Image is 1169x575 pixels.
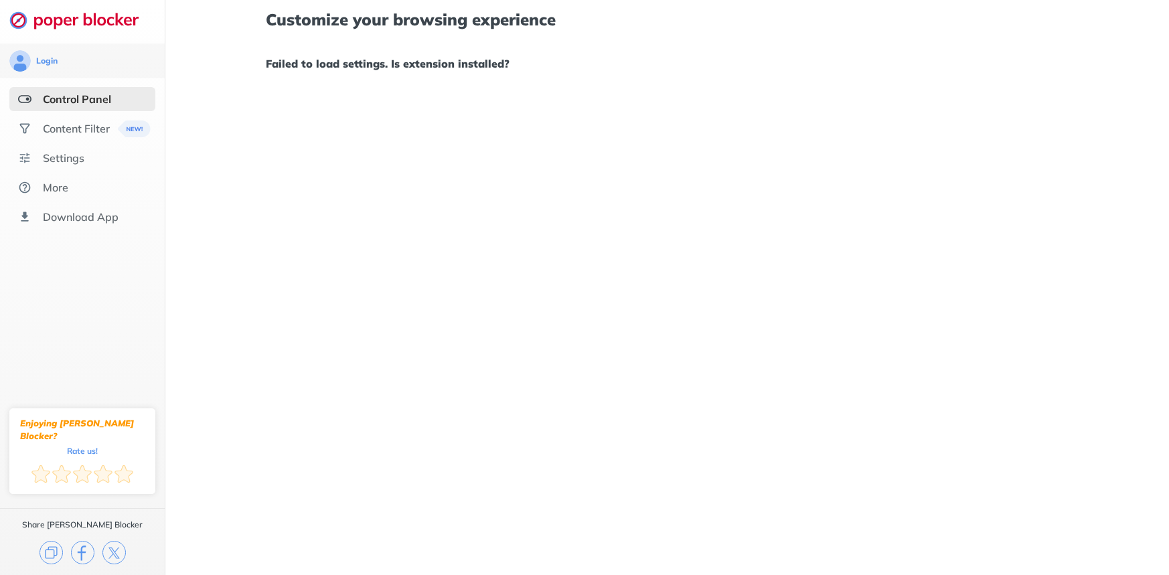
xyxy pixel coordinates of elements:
[9,11,153,29] img: logo-webpage.svg
[22,519,143,530] div: Share [PERSON_NAME] Blocker
[18,151,31,165] img: settings.svg
[118,120,151,137] img: menuBanner.svg
[43,210,119,224] div: Download App
[43,92,111,106] div: Control Panel
[102,541,126,564] img: x.svg
[18,181,31,194] img: about.svg
[71,541,94,564] img: facebook.svg
[18,92,31,106] img: features-selected.svg
[9,50,31,72] img: avatar.svg
[20,417,145,442] div: Enjoying [PERSON_NAME] Blocker?
[266,11,1069,28] h1: Customize your browsing experience
[43,151,84,165] div: Settings
[266,55,1069,72] h1: Failed to load settings. Is extension installed?
[40,541,63,564] img: copy.svg
[18,210,31,224] img: download-app.svg
[43,181,68,194] div: More
[18,122,31,135] img: social.svg
[36,56,58,66] div: Login
[67,448,98,454] div: Rate us!
[43,122,110,135] div: Content Filter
